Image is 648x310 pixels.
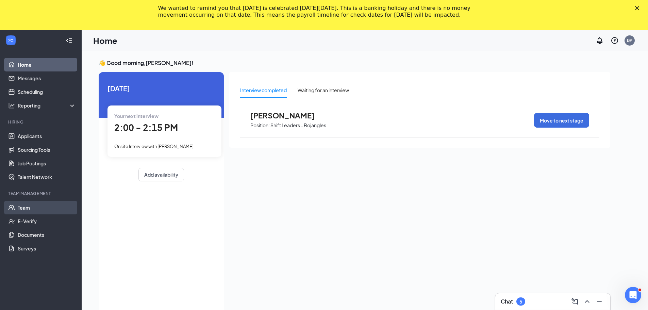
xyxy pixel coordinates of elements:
[18,201,76,214] a: Team
[107,83,215,94] span: [DATE]
[595,297,603,306] svg: Minimize
[18,102,76,109] div: Reporting
[571,297,579,306] svg: ComposeMessage
[18,71,76,85] a: Messages
[114,113,159,119] span: Your next interview
[18,85,76,99] a: Scheduling
[582,296,593,307] button: ChevronUp
[18,242,76,255] a: Surveys
[627,37,632,43] div: BP
[611,36,619,45] svg: QuestionInfo
[8,119,74,125] div: Hiring
[138,168,184,181] button: Add availability
[298,86,349,94] div: Waiting for an interview
[158,5,479,18] div: We wanted to remind you that [DATE] is celebrated [DATE][DATE]. This is a banking holiday and the...
[66,37,72,44] svg: Collapse
[114,144,194,149] span: Onsite Interview with [PERSON_NAME]
[18,58,76,71] a: Home
[635,6,642,10] div: Close
[270,122,326,129] p: Shift Leaders - Bojangles
[18,214,76,228] a: E-Verify
[18,129,76,143] a: Applicants
[583,297,591,306] svg: ChevronUp
[8,102,15,109] svg: Analysis
[8,191,74,196] div: Team Management
[18,143,76,157] a: Sourcing Tools
[18,228,76,242] a: Documents
[625,287,641,303] iframe: Intercom live chat
[99,59,610,67] h3: 👋 Good morning, [PERSON_NAME] !
[93,35,117,46] h1: Home
[501,298,513,305] h3: Chat
[18,157,76,170] a: Job Postings
[114,122,178,133] span: 2:00 - 2:15 PM
[519,299,522,305] div: 5
[250,122,270,129] p: Position:
[594,296,605,307] button: Minimize
[534,113,589,128] button: Move to next stage
[240,86,287,94] div: Interview completed
[7,37,14,44] svg: WorkstreamLogo
[596,36,604,45] svg: Notifications
[250,111,325,120] span: [PERSON_NAME]
[18,170,76,184] a: Talent Network
[569,296,580,307] button: ComposeMessage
